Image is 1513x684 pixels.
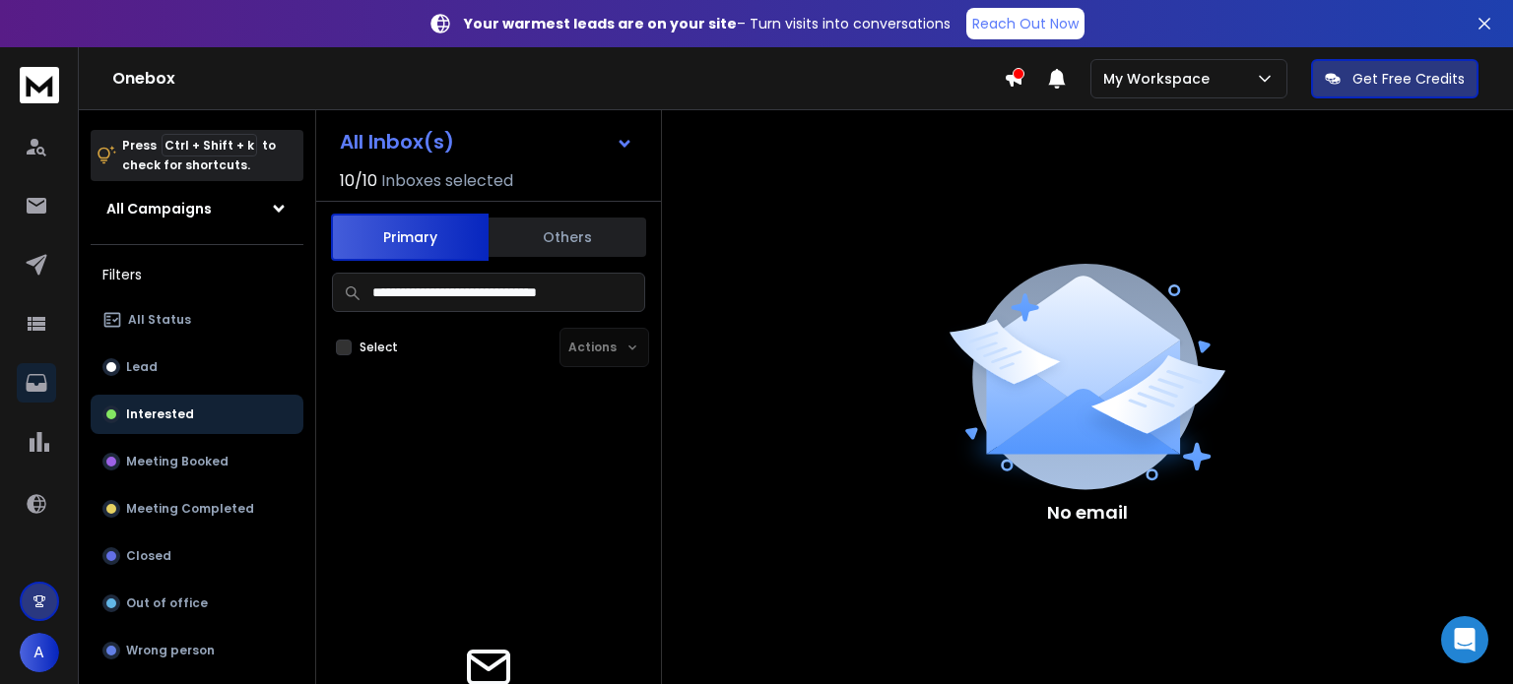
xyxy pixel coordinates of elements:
[324,122,649,161] button: All Inbox(s)
[126,454,229,469] p: Meeting Booked
[126,406,194,422] p: Interested
[91,489,303,529] button: Meeting Completed
[162,134,257,156] span: Ctrl + Shift + k
[489,216,646,259] button: Others
[20,67,59,103] img: logo
[91,261,303,288] h3: Filters
[1311,59,1479,98] button: Get Free Credits
[464,14,737,33] strong: Your warmest leads are on your site
[360,340,398,355] label: Select
[91,300,303,340] button: All Status
[112,67,1004,91] h1: Onebox
[128,312,191,328] p: All Status
[464,14,951,33] p: – Turn visits into conversations
[91,631,303,670] button: Wrong person
[91,189,303,228] button: All Campaigns
[966,8,1085,39] a: Reach Out Now
[91,442,303,481] button: Meeting Booked
[126,595,208,611] p: Out of office
[91,584,303,623] button: Out of office
[20,633,59,672] button: A
[331,214,489,261] button: Primary
[126,548,171,564] p: Closed
[340,169,377,193] span: 10 / 10
[126,501,254,517] p: Meeting Completed
[1352,69,1465,89] p: Get Free Credits
[1441,616,1488,663] div: Open Intercom Messenger
[972,14,1079,33] p: Reach Out Now
[91,536,303,576] button: Closed
[126,359,158,375] p: Lead
[122,136,276,175] p: Press to check for shortcuts.
[91,347,303,387] button: Lead
[1103,69,1217,89] p: My Workspace
[91,395,303,434] button: Interested
[1047,499,1128,527] p: No email
[106,199,212,218] h1: All Campaigns
[126,643,215,658] p: Wrong person
[340,132,454,152] h1: All Inbox(s)
[381,169,513,193] h3: Inboxes selected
